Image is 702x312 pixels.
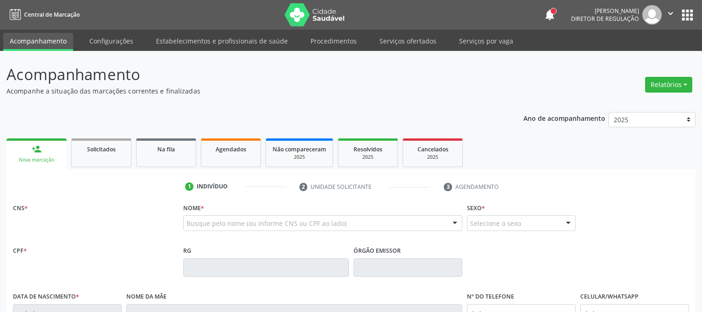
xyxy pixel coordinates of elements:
div: 2025 [410,154,456,161]
label: Nome [183,201,204,215]
p: Ano de acompanhamento [523,112,605,124]
div: 2025 [273,154,326,161]
span: Cancelados [417,145,448,153]
a: Procedimentos [304,33,363,49]
p: Acompanhamento [6,63,489,86]
a: Estabelecimentos e profissionais de saúde [149,33,294,49]
label: Nº do Telefone [467,290,514,304]
div: person_add [31,144,42,154]
a: Serviços por vaga [453,33,520,49]
div: [PERSON_NAME] [571,7,639,15]
label: Nome da mãe [126,290,167,304]
a: Central de Marcação [6,7,80,22]
button: Relatórios [645,77,692,93]
span: Agendados [216,145,246,153]
label: Data de nascimento [13,290,79,304]
img: img [642,5,662,25]
label: CNS [13,201,28,215]
i:  [665,8,676,19]
div: 1 [185,182,193,191]
span: Não compareceram [273,145,326,153]
p: Acompanhe a situação das marcações correntes e finalizadas [6,86,489,96]
div: 2025 [345,154,391,161]
label: CPF [13,244,27,258]
span: Na fila [157,145,175,153]
button: apps [679,7,696,23]
label: Celular/WhatsApp [580,290,639,304]
label: Órgão emissor [354,244,401,258]
button: notifications [543,8,556,21]
span: Selecione o sexo [470,218,521,228]
a: Acompanhamento [3,33,73,51]
a: Configurações [83,33,140,49]
button:  [662,5,679,25]
label: Sexo [467,201,485,215]
label: RG [183,244,191,258]
div: Nova marcação [13,156,60,163]
span: Solicitados [87,145,116,153]
span: Diretor de regulação [571,15,639,23]
span: Central de Marcação [24,11,80,19]
div: Indivíduo [197,182,228,191]
span: Resolvidos [354,145,382,153]
a: Serviços ofertados [373,33,443,49]
span: Busque pelo nome (ou informe CNS ou CPF ao lado) [186,218,347,228]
